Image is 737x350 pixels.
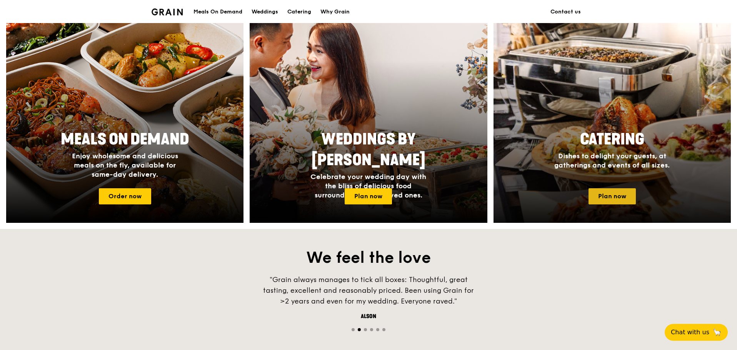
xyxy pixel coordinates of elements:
[99,188,151,204] a: Order now
[494,20,731,223] a: CateringDishes to delight your guests, at gatherings and events of all sizes.Plan now
[589,188,636,204] a: Plan now
[364,328,367,331] span: Go to slide 3
[312,130,425,169] span: Weddings by [PERSON_NAME]
[358,328,361,331] span: Go to slide 2
[152,8,183,15] img: Grain
[370,328,373,331] span: Go to slide 4
[283,0,316,23] a: Catering
[546,0,585,23] a: Contact us
[382,328,385,331] span: Go to slide 6
[320,0,350,23] div: Why Grain
[671,328,709,337] span: Chat with us
[554,152,670,169] span: Dishes to delight your guests, at gatherings and events of all sizes.
[247,0,283,23] a: Weddings
[310,173,426,199] span: Celebrate your wedding day with the bliss of delicious food surrounded by your loved ones.
[252,0,278,23] div: Weddings
[6,20,243,223] a: Meals On DemandEnjoy wholesome and delicious meals on the fly, available for same-day delivery.Or...
[287,0,311,23] div: Catering
[250,20,487,223] a: Weddings by [PERSON_NAME]Celebrate your wedding day with the bliss of delicious food surrounded b...
[580,130,644,149] span: Catering
[72,152,178,179] span: Enjoy wholesome and delicious meals on the fly, available for same-day delivery.
[193,0,242,23] div: Meals On Demand
[345,188,392,204] a: Plan now
[665,324,728,341] button: Chat with us🦙
[376,328,379,331] span: Go to slide 5
[253,313,484,320] div: Alson
[316,0,354,23] a: Why Grain
[253,274,484,307] div: "Grain always manages to tick all boxes: Thoughtful, great tasting, excellent and reasonably pric...
[352,328,355,331] span: Go to slide 1
[61,130,189,149] span: Meals On Demand
[712,328,722,337] span: 🦙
